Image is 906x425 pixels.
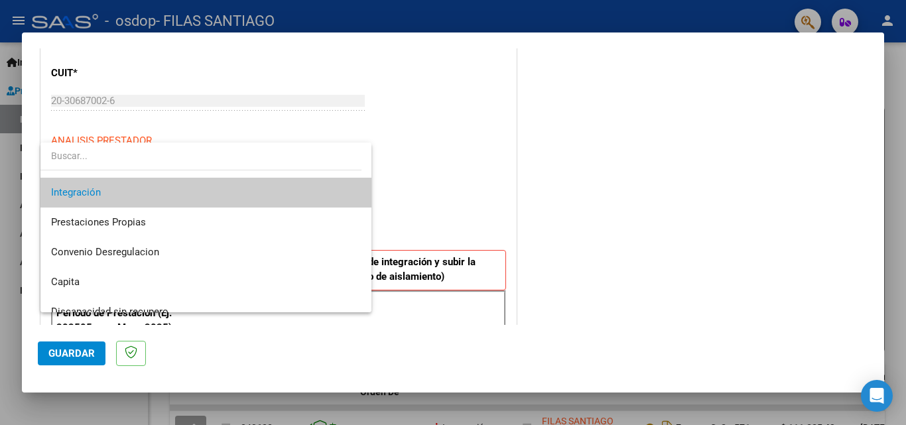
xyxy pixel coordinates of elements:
span: Integración [51,186,101,198]
span: Capita [51,276,80,288]
span: Prestaciones Propias [51,216,146,228]
div: Open Intercom Messenger [861,380,893,412]
span: Discapacidad sin recupero [51,306,168,318]
span: Convenio Desregulacion [51,246,159,258]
